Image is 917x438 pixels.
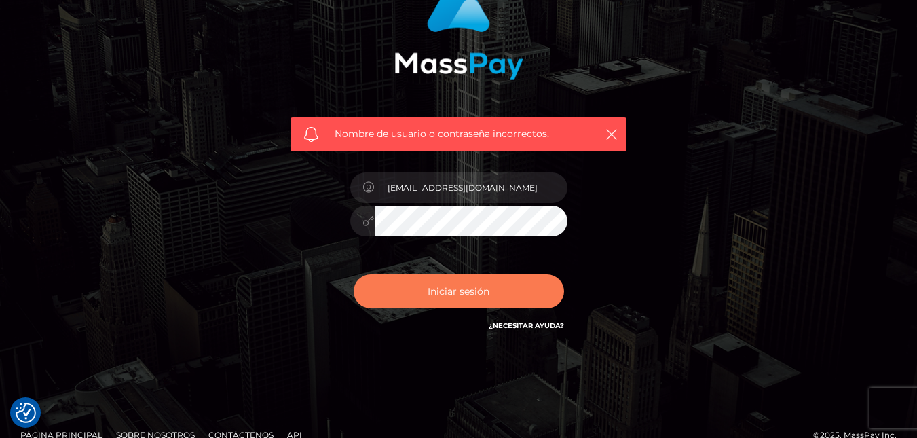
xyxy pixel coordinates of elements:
[375,172,567,203] input: Nombre de usuario...
[489,321,564,330] a: ¿Necesitar ayuda?
[335,128,549,140] font: Nombre de usuario o contraseña incorrectos.
[354,274,564,308] button: Iniciar sesión
[16,403,36,423] button: Preferencias de consentimiento
[428,285,489,297] font: Iniciar sesión
[16,403,36,423] img: Revisar el botón de consentimiento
